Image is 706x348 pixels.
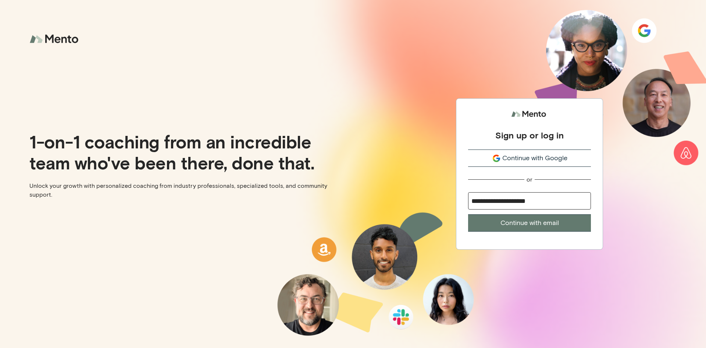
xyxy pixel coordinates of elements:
[495,130,564,141] div: Sign up or log in
[468,214,591,232] button: Continue with email
[527,176,532,183] div: or
[502,153,567,163] span: Continue with Google
[29,182,347,199] p: Unlock your growth with personalized coaching from industry professionals, specialized tools, and...
[29,29,81,49] img: logo
[29,131,347,172] p: 1-on-1 coaching from an incredible team who've been there, done that.
[468,150,591,167] button: Continue with Google
[511,108,548,121] img: logo.svg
